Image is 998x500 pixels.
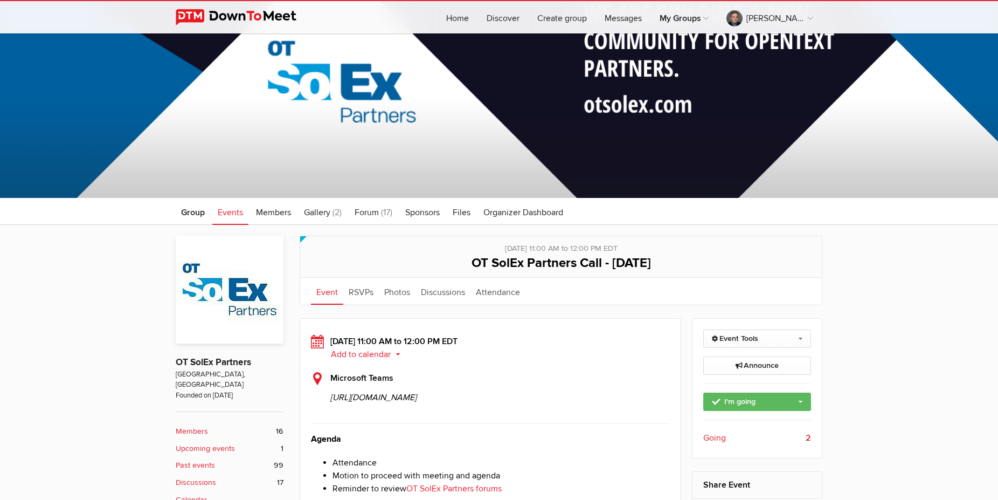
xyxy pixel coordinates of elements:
span: Announce [736,361,779,370]
span: 17 [277,477,283,489]
b: 2 [806,431,811,444]
a: Create group [529,1,595,33]
a: I'm going [703,393,812,411]
span: Sponsors [405,207,440,218]
a: Group [176,198,210,225]
a: Upcoming events 1 [176,443,283,455]
li: Attendance [332,456,670,469]
div: [DATE] 11:00 AM to 12:00 PM EDT [311,236,811,255]
b: Past events [176,460,215,471]
a: Discussions 17 [176,477,283,489]
a: Event [311,278,343,305]
a: Files [447,198,476,225]
a: Forum (17) [349,198,398,225]
strong: Agenda [311,434,341,444]
span: Members [256,207,291,218]
a: Event Tools [703,330,812,348]
b: Upcoming events [176,443,235,455]
span: OT SolEx Partners Call - [DATE] [472,255,651,271]
a: OT SolEx Partners forums [406,483,502,494]
h2: Share Event [703,472,812,498]
a: Gallery (2) [299,198,347,225]
a: [PERSON_NAME], [PERSON_NAME] [718,1,822,33]
span: [URL][DOMAIN_NAME] [330,385,670,404]
a: Announce [703,357,812,375]
a: Members [251,198,296,225]
span: Organizer Dashboard [483,207,563,218]
a: Past events 99 [176,460,283,471]
span: Forum [355,207,379,218]
a: Events [212,198,248,225]
span: [GEOGRAPHIC_DATA], [GEOGRAPHIC_DATA] [176,369,283,391]
span: Going [703,431,726,444]
a: OT SolEx Partners [176,357,251,368]
a: My Groups [651,1,717,33]
li: Reminder to review [332,482,670,495]
span: 99 [274,460,283,471]
a: Discover [478,1,528,33]
a: Members 16 [176,426,283,437]
a: Photos [379,278,415,305]
li: Motion to proceed with meeting and agenda [332,469,670,482]
span: Files [453,207,470,218]
span: 1 [281,443,283,455]
span: Gallery [304,207,330,218]
div: [DATE] 11:00 AM to 12:00 PM EDT [311,335,670,361]
a: RSVPs [343,278,379,305]
b: Discussions [176,477,216,489]
button: Add to calendar [330,350,408,359]
a: Discussions [415,278,470,305]
span: 16 [276,426,283,437]
a: Messages [596,1,650,33]
b: Members [176,426,208,437]
a: Attendance [470,278,525,305]
span: Group [181,207,205,218]
a: Sponsors [400,198,445,225]
b: Microsoft Teams [330,373,393,383]
span: (17) [381,207,392,218]
img: DownToMeet [176,9,313,25]
span: Founded on [DATE] [176,391,283,401]
a: Organizer Dashboard [478,198,569,225]
span: (2) [332,207,342,218]
a: Home [438,1,477,33]
img: OT SolEx Partners [176,236,283,344]
span: Events [218,207,243,218]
